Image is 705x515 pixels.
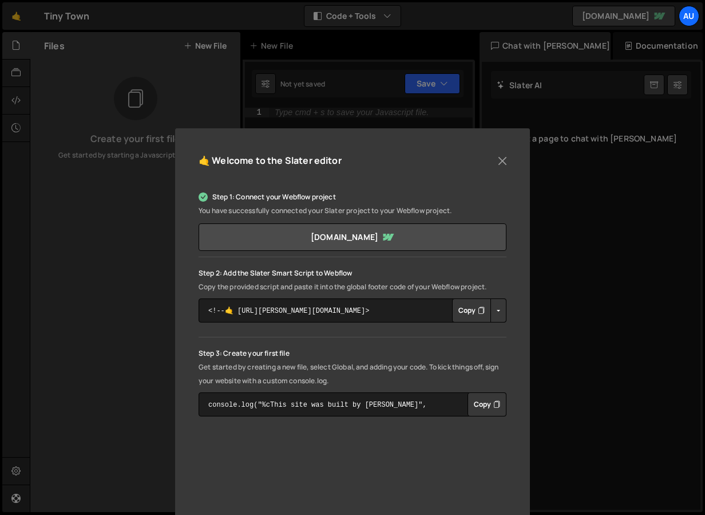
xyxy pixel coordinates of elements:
textarea: console.log("%cThis site was built by [PERSON_NAME]", "background:blue;color:#fff;padding: 8px;"); [199,392,506,416]
button: Copy [452,298,491,323]
h5: 🤙 Welcome to the Slater editor [199,152,342,170]
button: Copy [468,392,506,416]
p: Step 1: Connect your Webflow project [199,190,506,204]
p: Get started by creating a new file, select Global, and adding your code. To kick things off, sign... [199,360,506,388]
div: Button group with nested dropdown [452,298,506,323]
p: You have successfully connected your Slater project to your Webflow project. [199,204,506,218]
p: Copy the provided script and paste it into the global footer code of your Webflow project. [199,280,506,294]
button: Close [494,152,511,170]
a: [DOMAIN_NAME] [199,223,506,251]
p: Step 3: Create your first file [199,347,506,360]
textarea: <!--🤙 [URL][PERSON_NAME][DOMAIN_NAME]> <script>document.addEventListener("DOMContentLoaded", func... [199,298,506,323]
a: Au [679,6,699,26]
p: Step 2: Add the Slater Smart Script to Webflow [199,266,506,280]
div: Button group with nested dropdown [468,392,506,416]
